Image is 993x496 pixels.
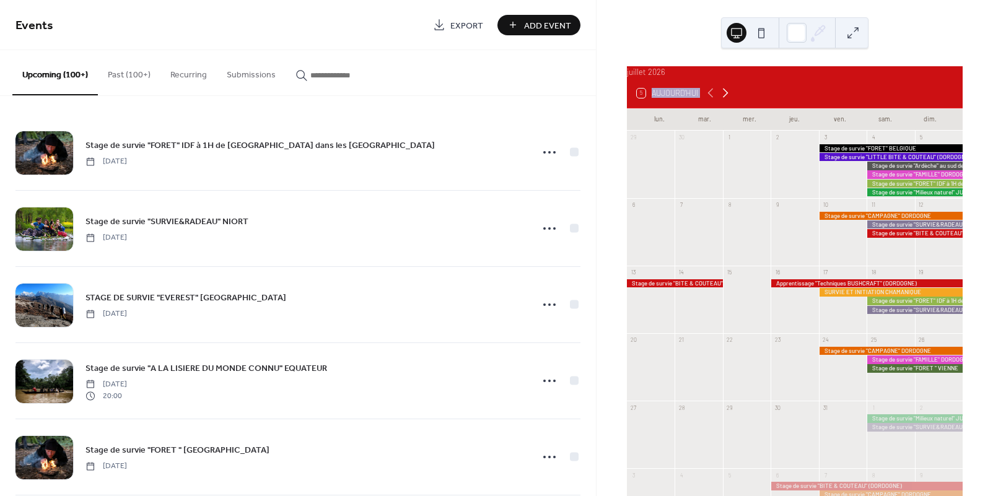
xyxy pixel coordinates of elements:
div: 4 [870,134,877,141]
span: [DATE] [85,232,127,243]
div: 28 [678,404,685,411]
div: 13 [630,269,637,276]
div: Stage de survie "Milieux naturel" JURA [867,188,963,196]
div: 18 [870,269,877,276]
div: 22 [726,336,733,344]
div: 23 [774,336,781,344]
div: Stage de survie "SURVIE&RADEAU" NIORT [867,306,963,314]
div: Stage de survie "LITTLE BITE & COUTEAU" (DORDOGNE) [819,153,963,161]
div: 9 [917,471,925,479]
div: Stage de survie "FORET " VIENNE [867,364,963,372]
div: 30 [774,404,781,411]
div: 25 [870,336,877,344]
div: Stage de survie "BITE & COUTEAU" (DORDOGNE) [627,279,723,287]
div: Stage de survie "FORET" BELGIQUE [819,144,963,152]
div: Stage de survie "SURVIE&RADEAU" NIORT [867,423,963,431]
div: Stage de survie "FORET" IDF à 1H de PARIS dans les Yvelines [867,180,963,188]
div: 3 [630,471,637,479]
button: Upcoming (100+) [12,50,98,95]
div: Stage de survie "BITE & COUTEAU" (DORDOGNE) [867,229,963,237]
button: 5Aujourd'hui [632,85,702,100]
div: Stage de survie "FAMILLE" DORDOGNE [867,170,963,178]
div: 5 [726,471,733,479]
div: 11 [870,201,877,209]
div: 5 [917,134,925,141]
div: 21 [678,336,685,344]
div: Stage de survie "FORET" IDF à 1H de PARIS dans les Yvelines [867,297,963,305]
div: SURVIE ET INITIATION CHAMANIQUE [819,288,963,296]
button: Add Event [497,15,580,35]
div: 3 [821,134,829,141]
div: Apprentissage "Techniques BUSHCRAFT" (DORDOGNE) [771,279,963,287]
span: STAGE DE SURVIE "EVEREST" [GEOGRAPHIC_DATA] [85,292,286,305]
div: 30 [678,134,685,141]
span: [DATE] [85,461,127,472]
a: Stage de survie "SURVIE&RADEAU" NIORT [85,214,248,228]
div: 8 [726,201,733,209]
div: Stage de survie "SURVIE&RADEAU" NIORT [867,220,963,228]
div: 15 [726,269,733,276]
div: 6 [630,201,637,209]
div: 29 [630,134,637,141]
a: Stage de survie "FORET" IDF à 1H de [GEOGRAPHIC_DATA] dans les [GEOGRAPHIC_DATA] [85,138,435,152]
div: dim. [908,108,953,131]
div: 6 [774,471,781,479]
span: Add Event [524,19,571,32]
div: 31 [821,404,829,411]
div: 14 [678,269,685,276]
div: 26 [917,336,925,344]
div: Stage de survie "Ardèche" au sud de SAINT ETIENNE et LYON [867,162,963,170]
span: Stage de survie "SURVIE&RADEAU" NIORT [85,215,248,228]
a: Stage de survie "A LA LISIERE DU MONDE CONNU" EQUATEUR [85,361,327,375]
div: 12 [917,201,925,209]
a: STAGE DE SURVIE "EVEREST" [GEOGRAPHIC_DATA] [85,290,286,305]
div: 8 [870,471,877,479]
div: jeu. [772,108,817,131]
div: 7 [821,471,829,479]
button: Submissions [217,50,286,94]
div: Stage de survie "FAMILLE" DORDOGNE [867,355,963,363]
div: 20 [630,336,637,344]
div: 19 [917,269,925,276]
div: 9 [774,201,781,209]
span: Export [450,19,483,32]
div: Stage de survie "CAMPAGNE" DORDOGNE [819,212,963,220]
div: 27 [630,404,637,411]
span: [DATE] [85,379,127,390]
div: juillet 2026 [627,66,963,78]
span: [DATE] [85,308,127,320]
div: Stage de survie "CAMPAGNE" DORDOGNE [819,347,963,355]
span: Stage de survie "FORET " [GEOGRAPHIC_DATA] [85,444,269,457]
div: sam. [862,108,908,131]
span: Events [15,14,53,38]
a: Export [424,15,492,35]
a: Stage de survie "FORET " [GEOGRAPHIC_DATA] [85,443,269,457]
div: 7 [678,201,685,209]
div: 4 [678,471,685,479]
button: Past (100+) [98,50,160,94]
div: 16 [774,269,781,276]
div: 24 [821,336,829,344]
div: 1 [726,134,733,141]
div: 1 [870,404,877,411]
div: 2 [917,404,925,411]
div: lun. [637,108,682,131]
button: Recurring [160,50,217,94]
span: Stage de survie "A LA LISIERE DU MONDE CONNU" EQUATEUR [85,362,327,375]
div: 2 [774,134,781,141]
div: mer. [727,108,772,131]
span: 20:00 [85,390,127,401]
div: Stage de survie "Milieux naturel" JURA [867,414,963,422]
div: mar. [682,108,727,131]
div: 10 [821,201,829,209]
div: ven. [817,108,862,131]
span: Stage de survie "FORET" IDF à 1H de [GEOGRAPHIC_DATA] dans les [GEOGRAPHIC_DATA] [85,139,435,152]
div: 17 [821,269,829,276]
span: [DATE] [85,156,127,167]
div: Stage de survie "BITE & COUTEAU" (DORDOGNE) [771,482,963,490]
div: 29 [726,404,733,411]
